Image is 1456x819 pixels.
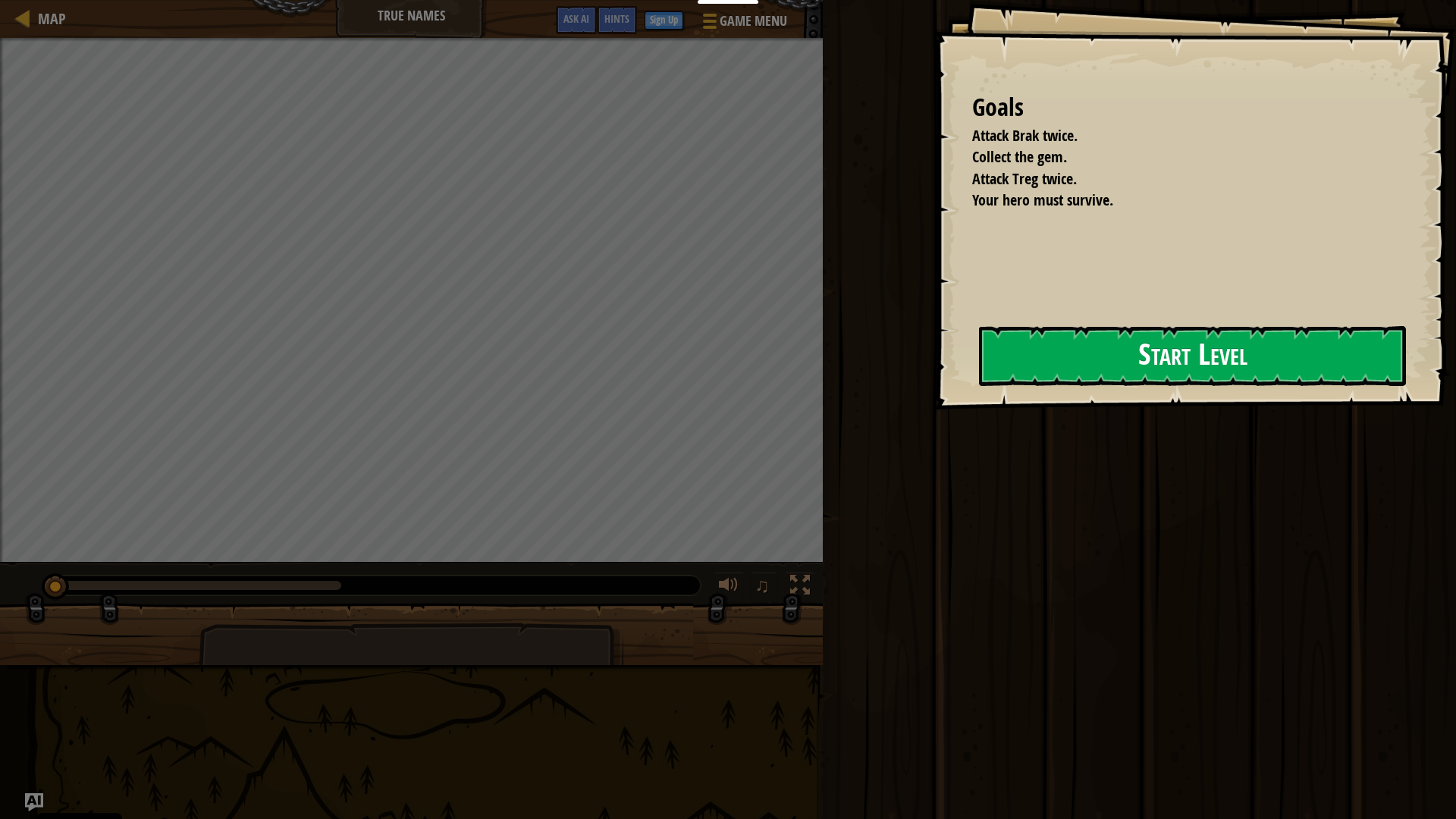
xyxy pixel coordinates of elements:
span: Attack Brak twice. [972,125,1078,146]
a: Map [30,8,66,29]
li: Attack Brak twice. [953,125,1399,147]
span: Attack Treg twice. [972,168,1077,189]
button: Adjust volume [714,572,744,603]
li: Attack Treg twice. [953,168,1399,190]
span: Hints [604,11,629,26]
button: ♫ [752,572,777,603]
button: Ask AI [25,793,43,811]
li: Collect the gem. [953,146,1399,168]
li: Your hero must survive. [953,190,1399,212]
button: Game Menu [691,6,796,42]
span: Map [38,8,66,29]
span: Ask AI [563,11,589,26]
span: Collect the gem. [972,146,1067,167]
button: Ask AI [556,6,597,34]
span: Your hero must survive. [972,190,1113,210]
button: Start Level [979,326,1406,386]
span: Game Menu [720,11,787,31]
div: Goals [972,90,1403,125]
button: Sign Up [645,11,683,30]
button: Toggle fullscreen [785,572,815,603]
span: ♫ [755,574,770,597]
